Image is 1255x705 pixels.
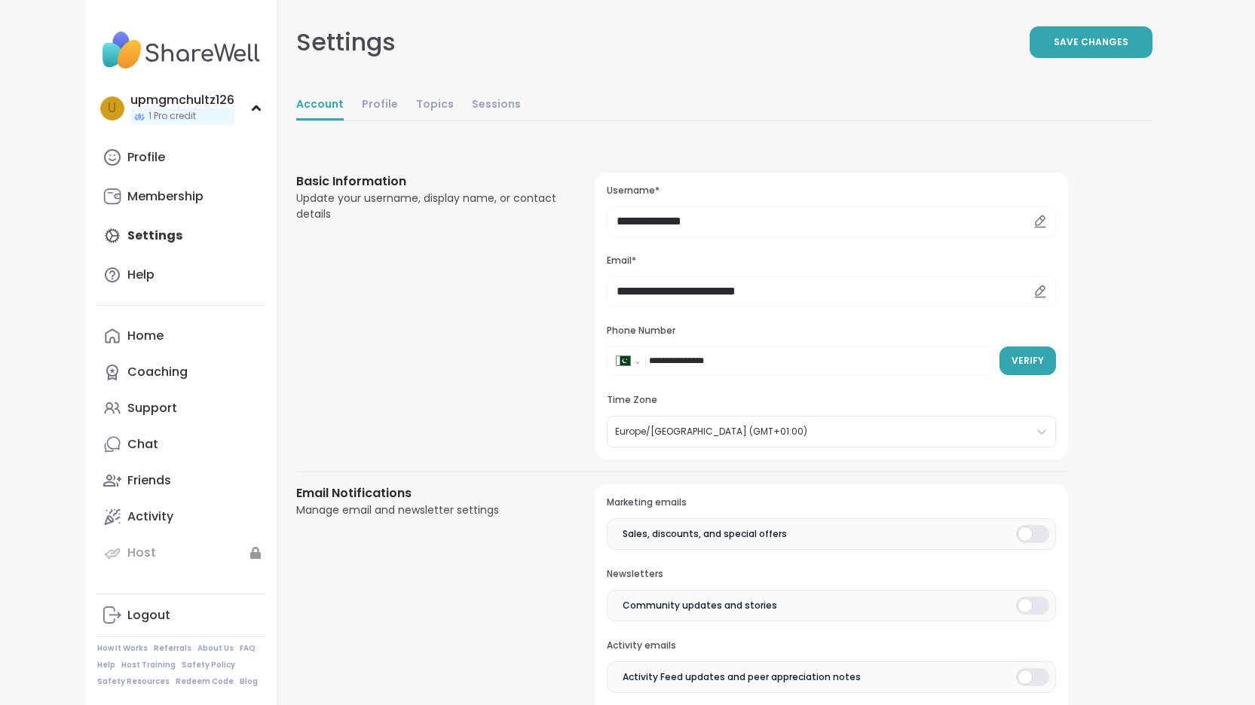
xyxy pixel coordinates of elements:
[607,394,1055,407] h3: Time Zone
[607,325,1055,337] h3: Phone Number
[296,90,344,121] a: Account
[127,364,188,380] div: Coaching
[1012,354,1044,368] span: Verify
[362,90,398,121] a: Profile
[607,255,1055,267] h3: Email*
[296,24,396,60] div: Settings
[1030,26,1152,58] button: Save Changes
[97,390,265,426] a: Support
[182,660,235,670] a: Safety Policy
[127,188,204,205] div: Membership
[127,267,155,283] div: Help
[197,643,234,654] a: About Us
[97,643,148,654] a: How It Works
[607,568,1055,581] h3: Newsletters
[154,643,191,654] a: Referrals
[97,179,265,215] a: Membership
[296,172,559,191] h3: Basic Information
[240,676,258,687] a: Blog
[127,607,170,624] div: Logout
[97,139,265,175] a: Profile
[623,670,861,684] span: Activity Feed updates and peer appreciation notes
[97,24,265,77] img: ShareWell Nav Logo
[130,92,234,108] div: upmgmchultz126
[296,502,559,518] div: Manage email and newsletter settings
[127,472,171,489] div: Friends
[296,484,559,502] h3: Email Notifications
[127,328,164,344] div: Home
[97,426,265,462] a: Chat
[121,660,176,670] a: Host Training
[1054,35,1128,49] span: Save Changes
[127,149,165,166] div: Profile
[176,676,234,687] a: Redeem Code
[416,90,454,121] a: Topics
[623,527,787,541] span: Sales, discounts, and special offers
[97,660,115,670] a: Help
[97,499,265,535] a: Activity
[607,496,1055,509] h3: Marketing emails
[127,545,156,561] div: Host
[127,400,177,417] div: Support
[97,257,265,293] a: Help
[108,99,116,118] span: u
[97,462,265,499] a: Friends
[97,535,265,571] a: Host
[472,90,521,121] a: Sessions
[296,191,559,222] div: Update your username, display name, or contact details
[127,436,158,453] div: Chat
[607,639,1055,652] h3: Activity emails
[97,318,265,354] a: Home
[240,643,256,654] a: FAQ
[148,110,196,123] span: 1 Pro credit
[607,185,1055,197] h3: Username*
[97,597,265,633] a: Logout
[97,676,170,687] a: Safety Resources
[127,508,173,525] div: Activity
[97,354,265,390] a: Coaching
[623,599,777,612] span: Community updates and stories
[999,346,1056,375] button: Verify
